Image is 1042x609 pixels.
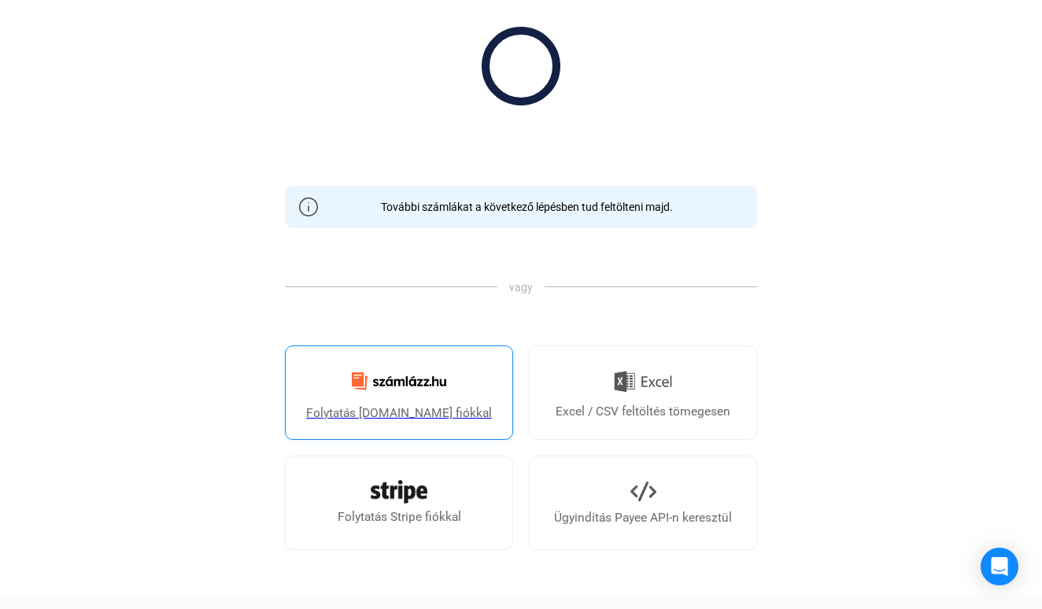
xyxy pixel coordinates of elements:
[285,345,513,440] a: Folytatás [DOMAIN_NAME] fiókkal
[529,345,757,440] a: Excel / CSV feltöltés tömegesen
[369,199,673,215] div: További számlákat a következő lépésben tud feltölteni majd.
[981,548,1018,585] div: Open Intercom Messenger
[497,279,545,295] span: vagy
[556,402,730,421] div: Excel / CSV feltöltés tömegesen
[371,480,427,504] img: Stripe
[338,507,461,526] div: Folytatás Stripe fiókkal
[306,404,492,423] div: Folytatás [DOMAIN_NAME] fiókkal
[614,365,672,398] img: Excel
[630,478,656,504] img: API
[285,456,513,550] a: Folytatás Stripe fiókkal
[529,456,757,550] a: Ügyindítás Payee API-n keresztül
[554,508,732,527] div: Ügyindítás Payee API-n keresztül
[342,363,456,400] img: Számlázz.hu
[299,197,318,216] img: info-grey-outline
